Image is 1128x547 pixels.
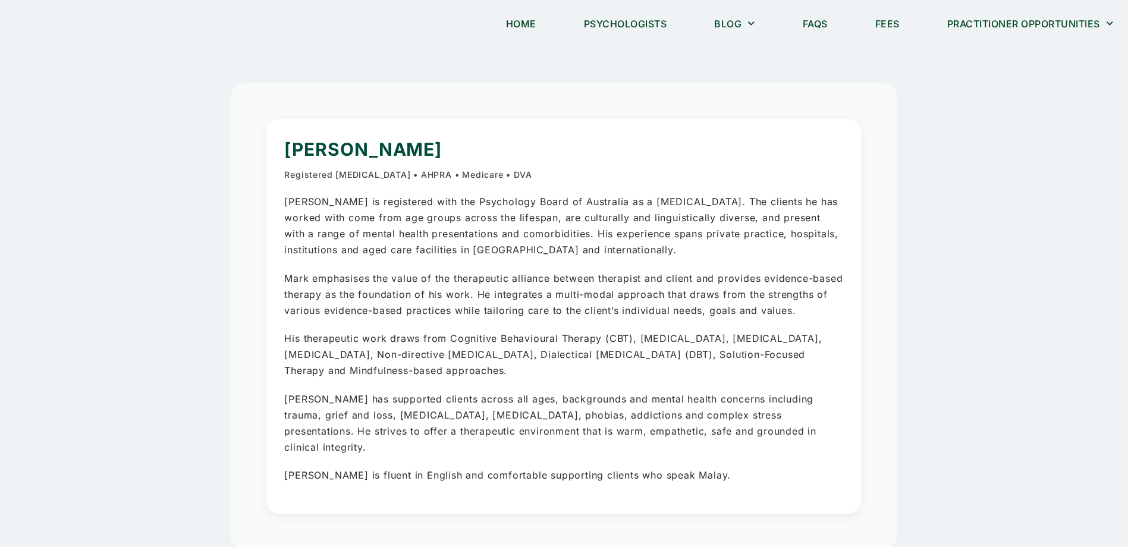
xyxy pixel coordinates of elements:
[569,10,682,37] a: Psychologists
[284,168,843,182] p: Registered [MEDICAL_DATA] • AHPRA • Medicare • DVA
[284,331,843,379] p: His therapeutic work draws from Cognitive Behavioural Therapy (CBT), [MEDICAL_DATA], [MEDICAL_DAT...
[860,10,915,37] a: Fees
[788,10,843,37] a: FAQs
[284,194,843,259] p: [PERSON_NAME] is registered with the Psychology Board of Australia as a [MEDICAL_DATA]. The clien...
[284,467,843,483] p: [PERSON_NAME] is fluent in English and comfortable supporting clients who speak Malay.
[284,271,843,319] p: Mark emphasises the value of the therapeutic alliance between therapist and client and provides e...
[699,10,770,37] a: Blog
[284,137,843,162] h1: [PERSON_NAME]
[491,10,551,37] a: Home
[284,391,843,456] p: [PERSON_NAME] has supported clients across all ages, backgrounds and mental health concerns inclu...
